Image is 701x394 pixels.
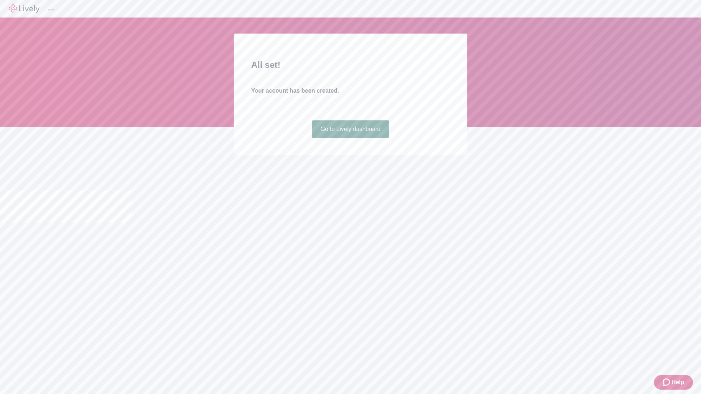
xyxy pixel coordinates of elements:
[654,375,693,390] button: Zendesk support iconHelp
[312,120,390,138] a: Go to Lively dashboard
[671,378,684,387] span: Help
[251,86,450,95] h4: Your account has been created.
[251,58,450,72] h2: All set!
[48,9,54,11] button: Log out
[663,378,671,387] svg: Zendesk support icon
[9,4,39,13] img: Lively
